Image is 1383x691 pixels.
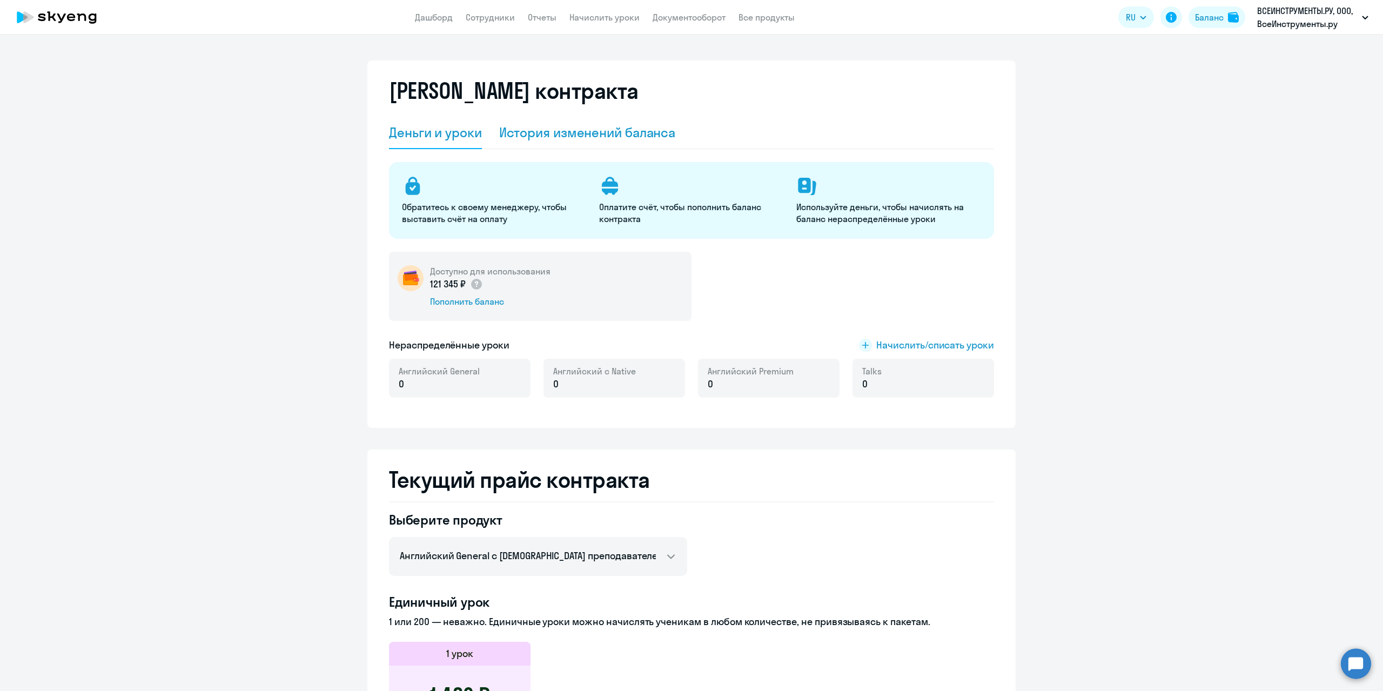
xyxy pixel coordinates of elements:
[399,365,480,377] span: Английский General
[499,124,676,141] div: История изменений баланса
[415,12,453,23] a: Дашборд
[569,12,640,23] a: Начислить уроки
[389,338,509,352] h5: Нераспределённые уроки
[389,593,994,611] h4: Единичный урок
[398,265,424,291] img: wallet-circle.png
[402,201,586,225] p: Обратитесь к своему менеджеру, чтобы выставить счёт на оплату
[430,296,550,307] div: Пополнить баланс
[862,377,868,391] span: 0
[1126,11,1136,24] span: RU
[430,265,550,277] h5: Доступно для использования
[446,647,473,661] h5: 1 урок
[528,12,556,23] a: Отчеты
[399,377,404,391] span: 0
[653,12,726,23] a: Документооборот
[389,615,994,629] p: 1 или 200 — неважно. Единичные уроки можно начислять ученикам в любом количестве, не привязываясь...
[599,201,783,225] p: Оплатите счёт, чтобы пополнить баланс контракта
[862,365,882,377] span: Talks
[430,277,483,291] p: 121 345 ₽
[796,201,981,225] p: Используйте деньги, чтобы начислять на баланс нераспределённые уроки
[876,338,994,352] span: Начислить/списать уроки
[553,377,559,391] span: 0
[553,365,636,377] span: Английский с Native
[708,365,794,377] span: Английский Premium
[389,467,994,493] h2: Текущий прайс контракта
[1195,11,1224,24] div: Баланс
[1257,4,1358,30] p: ВСЕИНСТРУМЕНТЫ.РУ, ООО, ВсеИнструменты.ру
[1252,4,1374,30] button: ВСЕИНСТРУМЕНТЫ.РУ, ООО, ВсеИнструменты.ру
[389,511,687,528] h4: Выберите продукт
[466,12,515,23] a: Сотрудники
[1189,6,1245,28] button: Балансbalance
[1228,12,1239,23] img: balance
[1118,6,1154,28] button: RU
[708,377,713,391] span: 0
[739,12,795,23] a: Все продукты
[389,78,639,104] h2: [PERSON_NAME] контракта
[389,124,482,141] div: Деньги и уроки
